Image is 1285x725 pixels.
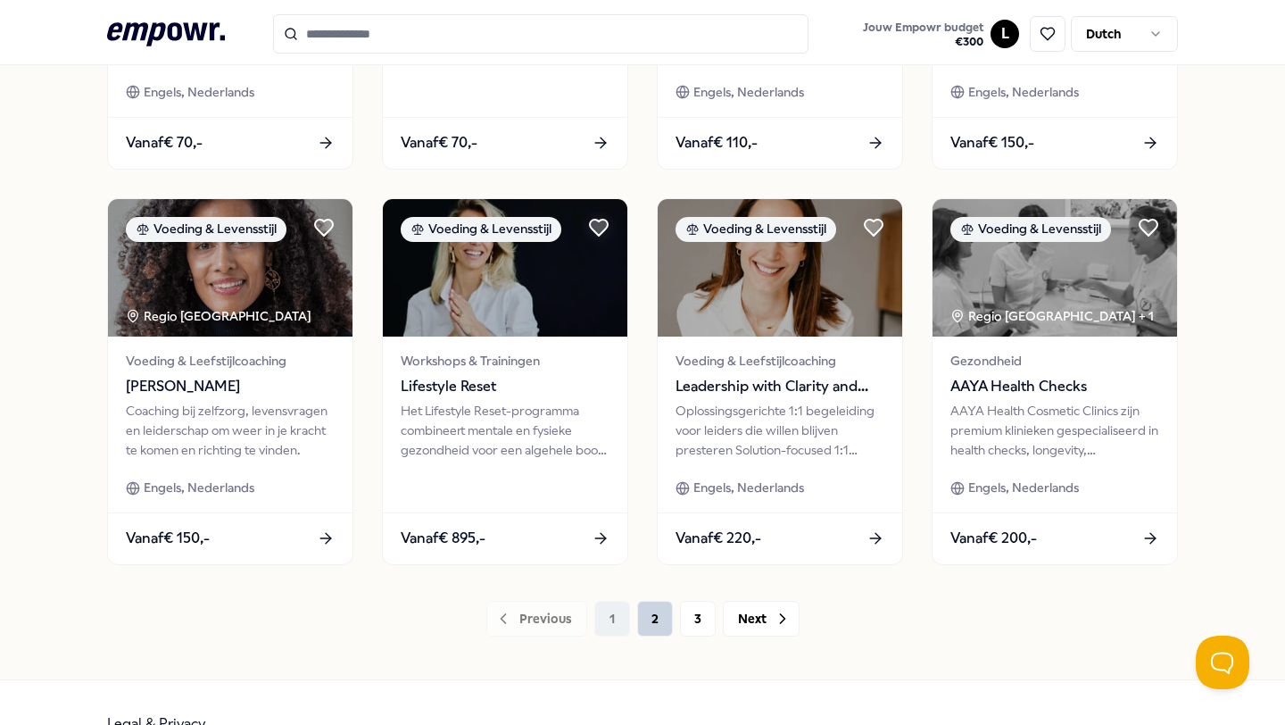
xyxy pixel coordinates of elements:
[991,20,1019,48] button: L
[932,198,1178,565] a: package imageVoeding & LevensstijlRegio [GEOGRAPHIC_DATA] + 1GezondheidAAYA Health ChecksAAYA Hea...
[968,82,1079,102] span: Engels, Nederlands
[637,601,673,637] button: 2
[723,601,800,637] button: Next
[1196,636,1249,689] iframe: Help Scout Beacon - Open
[676,527,761,550] span: Vanaf € 220,-
[108,199,352,337] img: package image
[950,375,1159,398] span: AAYA Health Checks
[950,401,1159,461] div: AAYA Health Cosmetic Clinics zijn premium klinieken gespecialiseerd in health checks, longevity, ...
[676,131,758,154] span: Vanaf € 110,-
[863,21,983,35] span: Jouw Empowr budget
[856,15,991,53] a: Jouw Empowr budget€300
[401,401,609,461] div: Het Lifestyle Reset-programma combineert mentale en fysieke gezondheid voor een algehele boost in...
[676,401,884,461] div: Oplossingsgerichte 1:1 begeleiding voor leiders die willen blijven presteren Solution-focused 1:1...
[382,198,628,565] a: package imageVoeding & LevensstijlWorkshops & TrainingenLifestyle ResetHet Lifestyle Reset-progra...
[950,131,1034,154] span: Vanaf € 150,-
[657,198,903,565] a: package imageVoeding & LevensstijlVoeding & LeefstijlcoachingLeadership with Clarity and EnergyOp...
[676,375,884,398] span: Leadership with Clarity and Energy
[144,82,254,102] span: Engels, Nederlands
[107,198,353,565] a: package imageVoeding & LevensstijlRegio [GEOGRAPHIC_DATA] Voeding & Leefstijlcoaching[PERSON_NAME...
[680,601,716,637] button: 3
[676,351,884,371] span: Voeding & Leefstijlcoaching
[859,17,987,53] button: Jouw Empowr budget€300
[383,199,627,337] img: package image
[401,131,477,154] span: Vanaf € 70,-
[950,351,1159,371] span: Gezondheid
[950,306,1154,326] div: Regio [GEOGRAPHIC_DATA] + 1
[126,375,335,398] span: [PERSON_NAME]
[126,306,314,326] div: Regio [GEOGRAPHIC_DATA]
[950,217,1111,242] div: Voeding & Levensstijl
[401,217,561,242] div: Voeding & Levensstijl
[863,35,983,49] span: € 300
[401,375,609,398] span: Lifestyle Reset
[126,131,203,154] span: Vanaf € 70,-
[126,217,286,242] div: Voeding & Levensstijl
[273,14,808,54] input: Search for products, categories or subcategories
[933,199,1177,337] img: package image
[401,527,485,550] span: Vanaf € 895,-
[950,527,1037,550] span: Vanaf € 200,-
[676,217,836,242] div: Voeding & Levensstijl
[401,351,609,371] span: Workshops & Trainingen
[693,82,804,102] span: Engels, Nederlands
[693,478,804,497] span: Engels, Nederlands
[658,199,902,337] img: package image
[968,478,1079,497] span: Engels, Nederlands
[126,527,210,550] span: Vanaf € 150,-
[144,478,254,497] span: Engels, Nederlands
[126,401,335,461] div: Coaching bij zelfzorg, levensvragen en leiderschap om weer in je kracht te komen en richting te v...
[126,351,335,371] span: Voeding & Leefstijlcoaching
